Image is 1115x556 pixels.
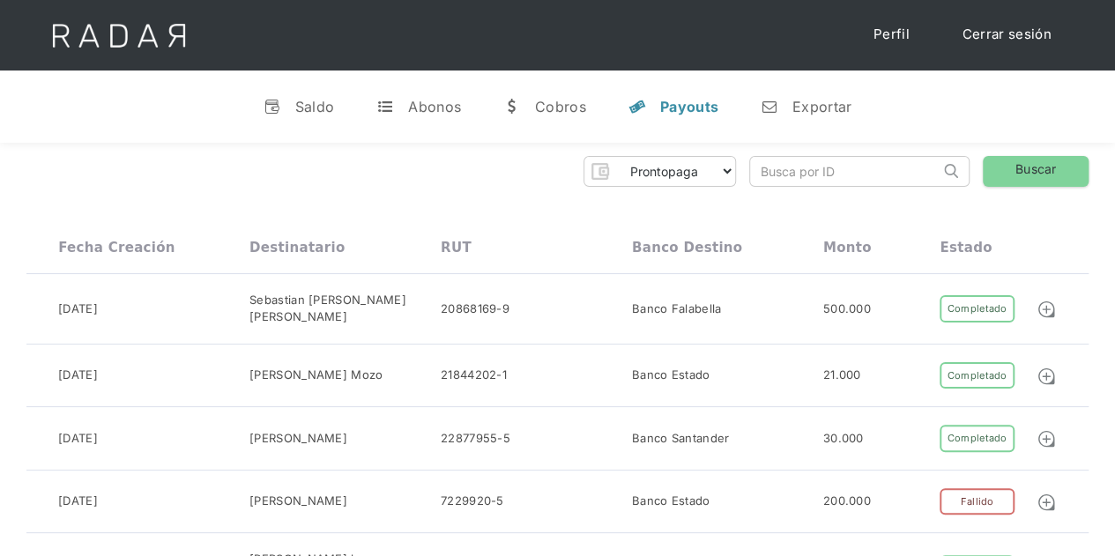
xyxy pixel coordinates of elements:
[761,98,778,115] div: n
[249,430,347,448] div: [PERSON_NAME]
[249,292,441,326] div: Sebastian [PERSON_NAME] [PERSON_NAME]
[660,98,718,115] div: Payouts
[823,430,864,448] div: 30.000
[249,493,347,510] div: [PERSON_NAME]
[249,240,345,256] div: Destinatario
[58,430,98,448] div: [DATE]
[628,98,646,115] div: y
[58,300,98,318] div: [DATE]
[940,362,1014,389] div: Completado
[249,367,383,384] div: [PERSON_NAME] Mozo
[632,430,730,448] div: Banco Santander
[632,493,710,510] div: Banco Estado
[632,300,722,318] div: Banco Falabella
[441,430,510,448] div: 22877955-5
[408,98,461,115] div: Abonos
[441,240,472,256] div: RUT
[1037,367,1056,386] img: Detalle
[823,493,871,510] div: 200.000
[264,98,281,115] div: v
[58,493,98,510] div: [DATE]
[792,98,851,115] div: Exportar
[940,425,1014,452] div: Completado
[58,240,175,256] div: Fecha creación
[945,18,1069,52] a: Cerrar sesión
[632,367,710,384] div: Banco Estado
[295,98,335,115] div: Saldo
[940,488,1014,515] div: Fallido
[940,295,1014,322] div: Completado
[1037,300,1056,319] img: Detalle
[1037,493,1056,512] img: Detalle
[376,98,394,115] div: t
[58,367,98,384] div: [DATE]
[823,300,871,318] div: 500.000
[1037,429,1056,449] img: Detalle
[823,367,861,384] div: 21.000
[503,98,521,115] div: w
[856,18,927,52] a: Perfil
[535,98,586,115] div: Cobros
[441,300,509,318] div: 20868169-9
[983,156,1089,187] a: Buscar
[441,367,507,384] div: 21844202-1
[750,157,940,186] input: Busca por ID
[632,240,742,256] div: Banco destino
[441,493,504,510] div: 7229920-5
[823,240,872,256] div: Monto
[584,156,736,187] form: Form
[940,240,992,256] div: Estado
